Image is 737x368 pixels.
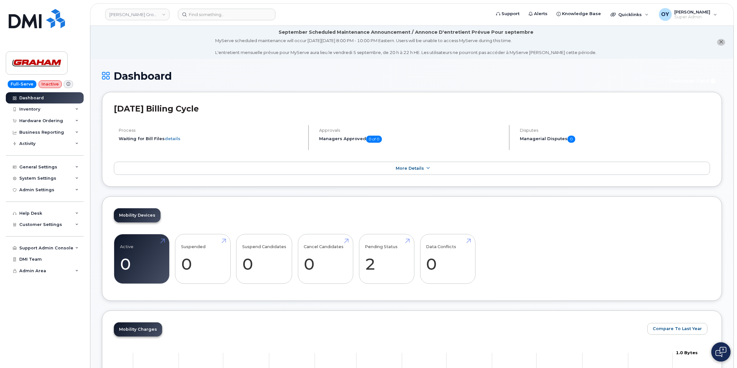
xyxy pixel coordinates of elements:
tspan: 1.0 Bytes [676,350,698,355]
h4: Disputes [520,128,710,133]
a: Data Conflicts 0 [426,238,469,280]
a: Active 0 [120,238,163,280]
span: Compare To Last Year [653,326,702,332]
h1: Dashboard [102,70,661,82]
h5: Managerial Disputes [520,136,710,143]
a: Cancel Candidates 0 [304,238,347,280]
h5: Managers Approved [319,136,503,143]
span: 0 of 0 [366,136,382,143]
dd: 0 [242,255,286,274]
span: 0 [567,136,575,143]
h4: Approvals [319,128,503,133]
div: September Scheduled Maintenance Announcement / Annonce D'entretient Prévue Pour septembre [279,29,533,36]
h4: Suspend Candidates [242,244,286,249]
a: Mobility Devices [114,208,161,222]
button: Customer Card [664,76,722,87]
div: MyServe scheduled maintenance will occur [DATE][DATE] 8:00 PM - 10:00 PM Eastern. Users will be u... [215,38,596,56]
a: Pending Status 2 [365,238,408,280]
button: Compare To Last Year [647,323,707,335]
h4: Process [119,128,303,133]
button: close notification [717,39,725,46]
h2: [DATE] Billing Cycle [114,104,710,113]
img: Open chat [715,347,726,357]
a: details [165,136,180,141]
li: Waiting for Bill Files [119,136,303,142]
a: Suspended 0 [181,238,225,280]
span: More Details [396,166,424,171]
a: Mobility Charges [114,322,162,337]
